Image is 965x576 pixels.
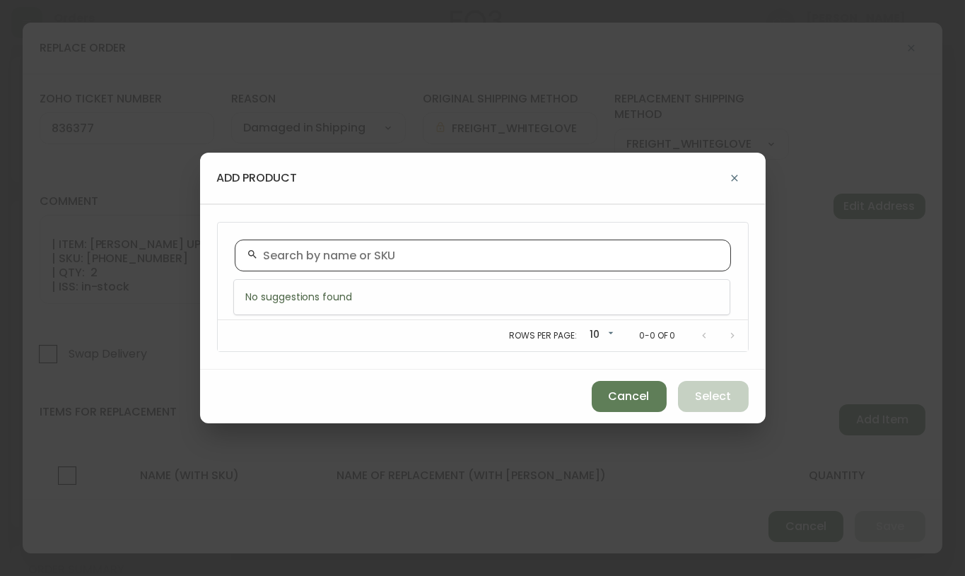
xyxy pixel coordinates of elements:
[509,329,576,342] p: Rows per page:
[592,381,667,412] button: Cancel
[217,170,298,186] h4: add product
[264,249,719,262] input: Search by name or SKU
[609,389,650,404] span: Cancel
[639,329,676,342] p: 0-0 of 0
[234,280,730,315] div: No suggestions found
[583,324,616,347] div: 10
